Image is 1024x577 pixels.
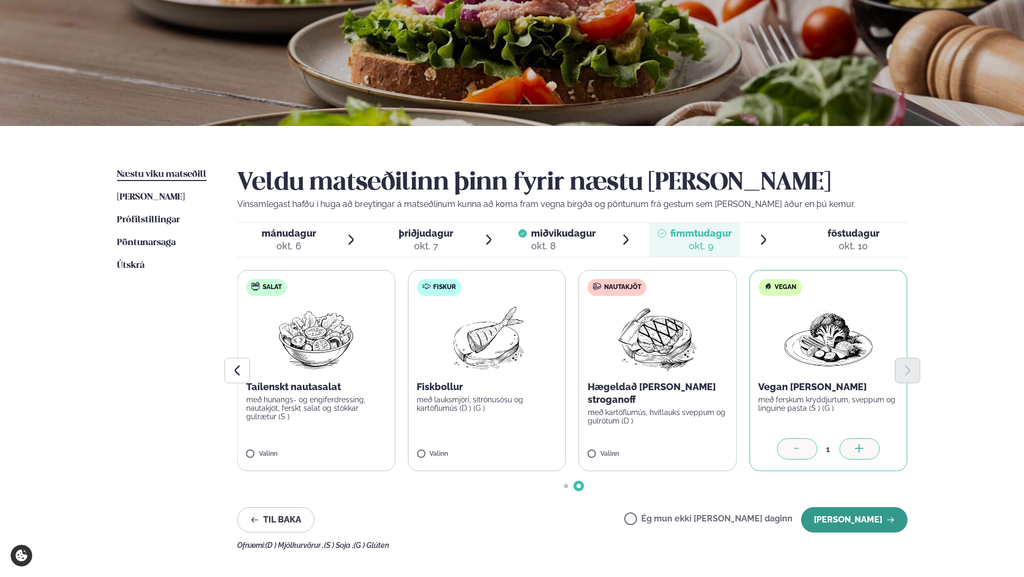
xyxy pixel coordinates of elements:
p: með kartöflumús, hvítlauks sveppum og gulrótum (D ) [588,408,728,425]
button: [PERSON_NAME] [801,507,908,533]
p: með ferskum kryddjurtum, sveppum og linguine pasta (S ) (G ) [758,395,899,412]
span: Go to slide 1 [564,484,568,488]
span: föstudagur [828,228,879,239]
a: Pöntunarsaga [117,237,176,249]
span: fimmtudagur [670,228,732,239]
a: Prófílstillingar [117,214,180,227]
p: Taílenskt nautasalat [246,381,387,393]
span: (D ) Mjólkurvörur , [265,541,324,549]
a: Cookie settings [11,545,32,566]
p: með lauksmjöri, sítrónusósu og kartöflumús (D ) (G ) [417,395,557,412]
button: Til baka [237,507,315,533]
span: Næstu viku matseðill [117,170,206,179]
img: Vegan.png [782,304,875,372]
span: Salat [263,283,282,292]
span: Go to slide 2 [577,484,581,488]
a: Næstu viku matseðill [117,168,206,181]
div: okt. 9 [670,240,732,253]
div: 1 [817,443,839,455]
img: beef.svg [593,282,601,291]
span: Pöntunarsaga [117,238,176,247]
span: miðvikudagur [531,228,596,239]
span: Útskrá [117,261,145,270]
button: Next slide [895,358,920,383]
p: Hægeldað [PERSON_NAME] stroganoff [588,381,728,406]
span: [PERSON_NAME] [117,193,185,202]
p: Vegan [PERSON_NAME] [758,381,899,393]
span: (S ) Soja , [324,541,354,549]
span: þriðjudagur [399,228,453,239]
p: Vinsamlegast hafðu í huga að breytingar á matseðlinum kunna að koma fram vegna birgða og pöntunum... [237,198,908,211]
span: Prófílstillingar [117,215,180,224]
div: okt. 10 [828,240,879,253]
a: [PERSON_NAME] [117,191,185,204]
img: Salad.png [269,304,363,372]
img: Vegan.svg [763,282,772,291]
div: Ofnæmi: [237,541,908,549]
button: Previous slide [224,358,250,383]
div: okt. 6 [262,240,316,253]
span: Fiskur [433,283,456,292]
span: Vegan [775,283,796,292]
div: okt. 8 [531,240,596,253]
img: Fish.png [440,304,534,372]
img: fish.svg [422,282,430,291]
span: mánudagur [262,228,316,239]
p: með hunangs- og engiferdressing, nautakjöt, ferskt salat og stökkar gulrætur (S ) [246,395,387,421]
p: Fiskbollur [417,381,557,393]
div: okt. 7 [399,240,453,253]
span: Nautakjöt [604,283,641,292]
span: (G ) Glúten [354,541,389,549]
h2: Veldu matseðilinn þinn fyrir næstu [PERSON_NAME] [237,168,908,198]
img: salad.svg [251,282,260,291]
img: Beef-Meat.png [610,304,704,372]
a: Útskrá [117,259,145,272]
